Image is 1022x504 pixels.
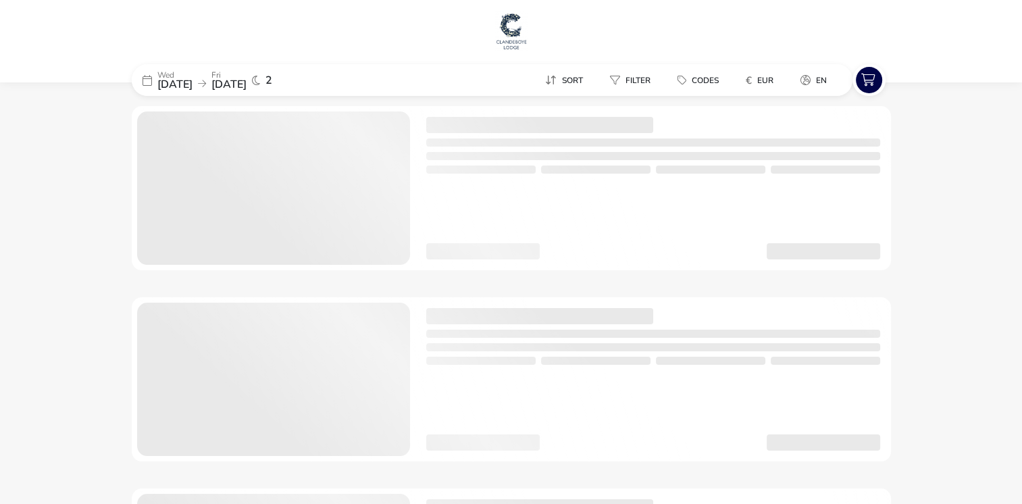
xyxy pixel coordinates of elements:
naf-pibe-menu-bar-item: €EUR [735,70,790,90]
span: [DATE] [211,77,247,92]
span: Filter [625,75,650,86]
naf-pibe-menu-bar-item: Codes [667,70,735,90]
button: Filter [599,70,661,90]
button: Codes [667,70,730,90]
i: € [746,74,752,87]
span: EUR [757,75,773,86]
img: Main Website [494,11,528,51]
span: en [816,75,827,86]
p: Fri [211,71,247,79]
span: Codes [692,75,719,86]
naf-pibe-menu-bar-item: Sort [534,70,599,90]
span: [DATE] [157,77,193,92]
div: Wed[DATE]Fri[DATE]2 [132,64,334,96]
naf-pibe-menu-bar-item: Filter [599,70,667,90]
naf-pibe-menu-bar-item: en [790,70,843,90]
span: Sort [562,75,583,86]
button: Sort [534,70,594,90]
button: en [790,70,838,90]
button: €EUR [735,70,784,90]
p: Wed [157,71,193,79]
span: 2 [265,75,272,86]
